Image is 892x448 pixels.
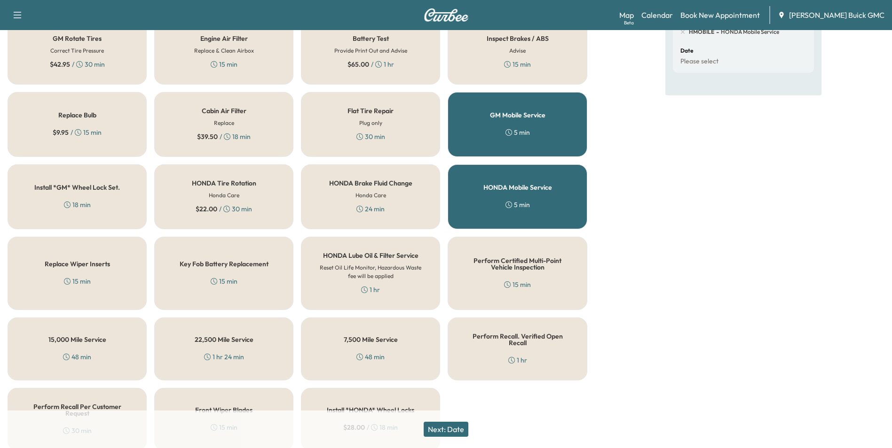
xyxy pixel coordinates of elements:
h5: Engine Air Filter [200,35,248,42]
h5: Front Wiper Blades [195,407,253,413]
h5: Install *GM* Wheel Lock Set. [34,184,120,191]
h5: Cabin Air Filter [202,108,246,114]
h5: Perform Recall. Verified Open Recall [463,333,571,346]
h6: Plug only [359,119,382,127]
h5: HONDA Mobile Service [483,184,552,191]
h6: Replace & Clean Airbox [194,46,254,55]
div: 30 min [356,132,385,141]
span: - [714,27,719,37]
div: 1 hr [508,355,527,365]
div: 18 min [64,200,91,209]
div: / 15 min [53,128,102,137]
div: 5 min [505,128,530,137]
h5: Flat Tire Repair [347,108,394,114]
span: HMOBILE [689,28,714,36]
div: / 30 min [50,60,105,69]
span: $ 9.95 [53,128,69,137]
h5: Replace Bulb [58,112,96,118]
div: 15 min [64,277,91,286]
span: HONDA Mobile Service [719,28,779,36]
span: [PERSON_NAME] Buick GMC [789,9,884,21]
button: Next: Date [424,422,468,437]
a: Calendar [641,9,673,21]
a: Book New Appointment [680,9,760,21]
h6: Advise [509,46,526,55]
h5: Key Fob Battery Replacement [180,261,268,267]
h6: Date [680,48,693,54]
span: $ 65.00 [347,60,369,69]
div: 5 min [505,200,530,209]
div: / 30 min [196,204,252,214]
h5: 15,000 Mile Service [48,336,106,343]
div: / 1 hr [347,60,394,69]
h6: Replace [214,119,234,127]
div: 1 hr [361,285,380,294]
div: 48 min [63,352,91,362]
div: 15 min [504,60,531,69]
h5: GM Mobile Service [490,112,545,118]
div: Beta [624,19,634,26]
h6: Honda Care [355,191,386,200]
h5: Install *HONDA* Wheel Locks [327,407,414,413]
div: / 18 min [197,132,251,141]
h5: 22,500 Mile Service [195,336,253,343]
div: 15 min [211,60,237,69]
h5: GM Rotate Tires [53,35,102,42]
h5: HONDA Tire Rotation [192,180,256,186]
h5: Inspect Brakes / ABS [487,35,549,42]
div: 24 min [356,204,385,214]
h5: Perform Certified Multi-Point Vehicle Inspection [463,257,571,270]
p: Please select [680,57,718,66]
h5: Replace Wiper Inserts [45,261,110,267]
div: 15 min [211,277,237,286]
img: Curbee Logo [424,8,469,22]
div: 15 min [504,280,531,289]
span: $ 39.50 [197,132,218,141]
h6: Reset Oil Life Monitor, Hazardous Waste fee will be applied [316,263,425,280]
a: MapBeta [619,9,634,21]
div: 1 hr 24 min [204,352,244,362]
h5: HONDA Brake Fluid Change [329,180,412,186]
h5: HONDA Lube Oil & Filter Service [323,252,418,259]
h6: Honda Care [209,191,239,200]
h6: Provide Print Out and Advise [334,46,407,55]
span: $ 42.95 [50,60,70,69]
h6: Correct Tire Pressure [50,46,104,55]
div: 48 min [356,352,385,362]
span: $ 22.00 [196,204,217,214]
h5: Battery Test [353,35,389,42]
h5: 7,500 Mile Service [344,336,398,343]
h5: Perform Recall Per Customer Request [23,403,131,417]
